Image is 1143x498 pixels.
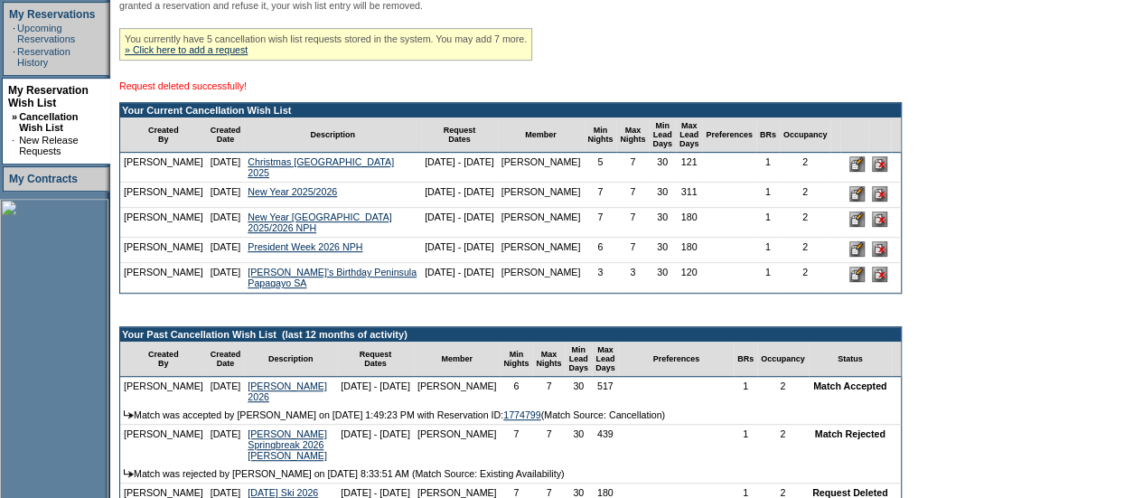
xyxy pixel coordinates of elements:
[734,425,757,465] td: 1
[649,153,676,183] td: 30
[756,183,780,208] td: 1
[676,263,703,293] td: 120
[498,208,585,238] td: [PERSON_NAME]
[9,173,78,185] a: My Contracts
[756,208,780,238] td: 1
[780,263,831,293] td: 2
[532,377,565,406] td: 7
[120,153,207,183] td: [PERSON_NAME]
[119,80,247,91] span: Request deleted successfully!
[815,428,885,439] nobr: Match Rejected
[124,469,134,477] img: arrow.gif
[425,186,494,197] nobr: [DATE] - [DATE]
[124,410,134,418] img: arrow.gif
[244,342,337,377] td: Description
[584,238,616,263] td: 6
[120,183,207,208] td: [PERSON_NAME]
[616,153,649,183] td: 7
[503,409,541,420] a: 1774799
[676,208,703,238] td: 180
[565,425,592,465] td: 30
[702,117,756,153] td: Preferences
[120,425,207,465] td: [PERSON_NAME]
[849,211,865,227] input: Edit this Request
[498,238,585,263] td: [PERSON_NAME]
[207,342,245,377] td: Created Date
[734,342,757,377] td: BRs
[584,153,616,183] td: 5
[618,342,734,377] td: Preferences
[207,425,245,465] td: [DATE]
[244,117,421,153] td: Description
[248,156,394,178] a: Christmas [GEOGRAPHIC_DATA] 2025
[207,377,245,406] td: [DATE]
[248,381,327,402] a: [PERSON_NAME] 2026
[584,183,616,208] td: 7
[425,267,494,277] nobr: [DATE] - [DATE]
[872,156,887,172] input: Delete this Request
[498,183,585,208] td: [PERSON_NAME]
[248,186,337,197] a: New Year 2025/2026
[13,46,15,68] td: ·
[872,241,887,257] input: Delete this Request
[872,267,887,282] input: Delete this Request
[8,84,89,109] a: My Reservation Wish List
[17,46,70,68] a: Reservation History
[756,238,780,263] td: 1
[676,183,703,208] td: 311
[757,342,809,377] td: Occupancy
[809,342,892,377] td: Status
[207,238,245,263] td: [DATE]
[756,117,780,153] td: BRs
[616,238,649,263] td: 7
[616,208,649,238] td: 7
[498,117,585,153] td: Member
[676,153,703,183] td: 121
[498,263,585,293] td: [PERSON_NAME]
[248,267,417,288] a: [PERSON_NAME]'s Birthday Peninsula Papagayo SA
[500,425,532,465] td: 7
[120,103,901,117] td: Your Current Cancellation Wish List
[248,428,327,461] a: [PERSON_NAME] Springbreak 2026 [PERSON_NAME]
[425,241,494,252] nobr: [DATE] - [DATE]
[849,267,865,282] input: Edit this Request
[425,211,494,222] nobr: [DATE] - [DATE]
[649,208,676,238] td: 30
[120,263,207,293] td: [PERSON_NAME]
[649,117,676,153] td: Min Lead Days
[616,117,649,153] td: Max Nights
[756,263,780,293] td: 1
[584,263,616,293] td: 3
[812,487,888,498] nobr: Request Deleted
[780,183,831,208] td: 2
[498,153,585,183] td: [PERSON_NAME]
[207,183,245,208] td: [DATE]
[120,342,207,377] td: Created By
[849,156,865,172] input: Edit this Request
[119,28,532,61] div: You currently have 5 cancellation wish list requests stored in the system. You may add 7 more.
[584,208,616,238] td: 7
[532,342,565,377] td: Max Nights
[120,406,901,425] td: Match was accepted by [PERSON_NAME] on [DATE] 1:49:23 PM with Reservation ID: (Match Source: Canc...
[872,211,887,227] input: Delete this Request
[337,342,414,377] td: Request Dates
[414,377,501,406] td: [PERSON_NAME]
[616,263,649,293] td: 3
[13,23,15,44] td: ·
[341,487,410,498] nobr: [DATE] - [DATE]
[616,183,649,208] td: 7
[120,327,901,342] td: Your Past Cancellation Wish List (last 12 months of activity)
[734,377,757,406] td: 1
[649,183,676,208] td: 30
[120,377,207,406] td: [PERSON_NAME]
[207,263,245,293] td: [DATE]
[780,153,831,183] td: 2
[12,135,17,156] td: ·
[125,44,248,55] a: » Click here to add a request
[19,135,78,156] a: New Release Requests
[565,377,592,406] td: 30
[649,238,676,263] td: 30
[248,241,362,252] a: President Week 2026 NPH
[207,117,245,153] td: Created Date
[120,208,207,238] td: [PERSON_NAME]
